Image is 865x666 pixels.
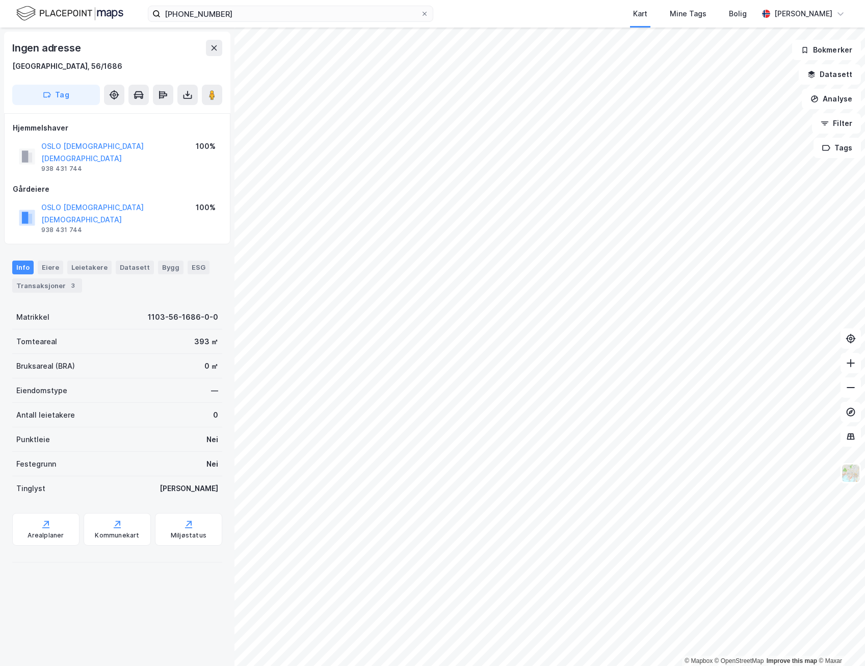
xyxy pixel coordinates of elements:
div: ESG [188,261,209,274]
div: Festegrunn [16,458,56,470]
button: Bokmerker [792,40,861,60]
div: 0 ㎡ [204,360,218,372]
iframe: Chat Widget [814,617,865,666]
img: Z [841,464,860,483]
div: Info [12,261,34,274]
div: 100% [196,201,216,214]
div: Bruksareal (BRA) [16,360,75,372]
div: [PERSON_NAME] [160,482,218,495]
div: Nei [206,433,218,446]
a: Improve this map [767,657,817,664]
a: OpenStreetMap [715,657,764,664]
div: Gårdeiere [13,183,222,195]
div: Ingen adresse [12,40,83,56]
div: [GEOGRAPHIC_DATA], 56/1686 [12,60,122,72]
button: Filter [812,113,861,134]
div: Eiendomstype [16,385,67,397]
div: Bolig [729,8,747,20]
button: Datasett [799,64,861,85]
div: Arealplaner [28,531,64,540]
a: Mapbox [685,657,713,664]
div: Tinglyst [16,482,45,495]
button: Tags [814,138,861,158]
div: 3 [68,280,78,291]
div: 938 431 744 [41,226,82,234]
div: Punktleie [16,433,50,446]
div: Eiere [38,261,63,274]
div: Tomteareal [16,336,57,348]
div: Hjemmelshaver [13,122,222,134]
div: 1103-56-1686-0-0 [148,311,218,323]
div: Datasett [116,261,154,274]
div: 938 431 744 [41,165,82,173]
div: Transaksjoner [12,278,82,293]
div: 0 [213,409,218,421]
input: Søk på adresse, matrikkel, gårdeiere, leietakere eller personer [161,6,421,21]
button: Tag [12,85,100,105]
button: Analyse [802,89,861,109]
div: [PERSON_NAME] [774,8,832,20]
div: Matrikkel [16,311,49,323]
img: logo.f888ab2527a4732fd821a326f86c7f29.svg [16,5,123,22]
div: 393 ㎡ [194,336,218,348]
div: Miljøstatus [171,531,206,540]
div: Kontrollprogram for chat [814,617,865,666]
div: Kart [633,8,647,20]
div: Kommunekart [95,531,139,540]
div: Leietakere [67,261,112,274]
div: Mine Tags [670,8,706,20]
div: Antall leietakere [16,409,75,421]
div: — [211,385,218,397]
div: Nei [206,458,218,470]
div: Bygg [158,261,184,274]
div: 100% [196,140,216,152]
